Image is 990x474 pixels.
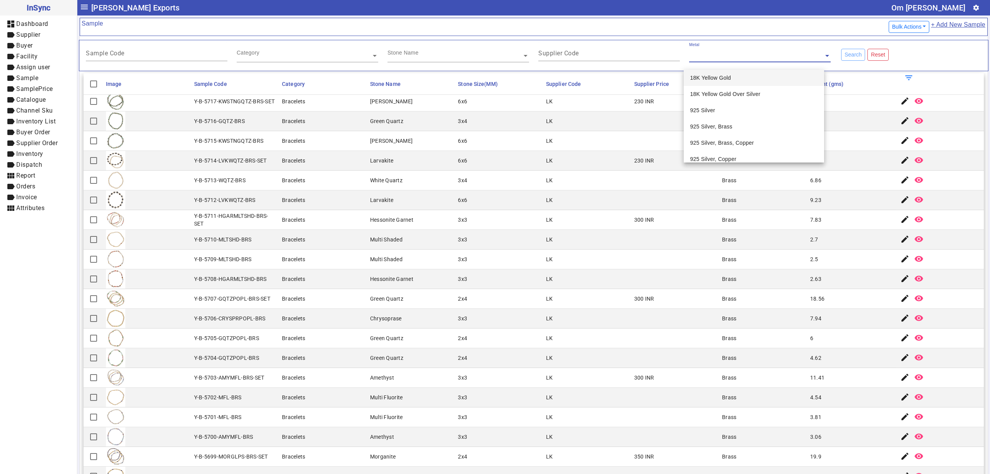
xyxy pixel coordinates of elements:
[458,81,497,87] span: Stone Size(MM)
[16,183,35,190] span: Orders
[458,295,467,303] div: 2x4
[6,149,15,159] mat-icon: label
[546,176,553,184] div: LK
[282,196,305,204] div: Bracelets
[810,354,821,362] div: 4.62
[16,118,56,125] span: Inventory List
[6,182,15,191] mat-icon: label
[930,20,986,34] a: + Add New Sample
[16,42,33,49] span: Buyer
[690,156,736,162] span: 925 Silver, Copper
[546,275,553,283] div: LK
[546,413,553,421] div: LK
[282,394,305,401] div: Bracelets
[194,255,252,263] div: Y-B-5709-MLTSHD-BRS
[6,171,15,180] mat-icon: view_module
[914,96,923,106] mat-icon: remove_red_eye
[282,453,305,460] div: Bracelets
[6,193,15,202] mat-icon: label
[458,196,467,204] div: 6x6
[370,275,413,283] div: Hessonite Garnet
[546,98,553,105] div: LK
[282,413,305,421] div: Bracelets
[722,413,736,421] div: Brass
[546,334,553,342] div: LK
[282,81,305,87] span: Category
[634,81,669,87] span: Supplier Price
[370,315,402,322] div: Chrysoprase
[106,171,125,190] img: 2a46006c-23a7-430c-a4c9-eee71dbbb931
[106,447,125,466] img: 4971b55c-963b-4629-b4ef-8a3e37ba3f10
[810,295,824,303] div: 18.56
[538,50,579,57] mat-label: Supplier Code
[722,295,736,303] div: Brass
[722,374,736,382] div: Brass
[106,190,125,210] img: 2d6bab97-017e-4730-b60f-08425da05748
[6,52,15,61] mat-icon: label
[458,315,467,322] div: 3x3
[370,236,403,243] div: Multi Shaded
[370,176,403,184] div: White Quartz
[546,295,553,303] div: LK
[458,236,467,243] div: 3x3
[810,315,821,322] div: 7.94
[282,176,305,184] div: Bracelets
[914,254,923,264] mat-icon: remove_red_eye
[722,394,736,401] div: Brass
[282,315,305,322] div: Bracelets
[722,176,736,184] div: Brass
[458,433,467,441] div: 3x3
[106,131,125,151] img: a295ca4a-8f17-4e60-b567-16b306997aa5
[106,309,125,328] img: f7e17c11-9dd8-4260-ab54-28e6822b9b99
[370,137,413,145] div: [PERSON_NAME]
[194,453,268,460] div: Y-B-5699-MORGLPS-BRS-SET
[282,157,305,164] div: Bracelets
[546,236,553,243] div: LK
[16,20,48,27] span: Dashboard
[546,433,553,441] div: LK
[810,453,821,460] div: 19.9
[904,73,913,82] mat-icon: filter_list
[810,433,821,441] div: 3.06
[690,140,754,146] span: 925 Silver, Brass, Copper
[282,117,305,125] div: Bracelets
[914,452,923,461] mat-icon: remove_red_eye
[16,139,58,147] span: Supplier Order
[458,334,467,342] div: 2x4
[900,254,910,264] mat-icon: edit
[91,2,179,14] span: [PERSON_NAME] Exports
[370,98,413,105] div: [PERSON_NAME]
[810,394,821,401] div: 4.54
[106,427,125,447] img: 70757ee7-9d69-46a3-99f6-a8ac1aa27211
[634,295,654,303] div: 300 INR
[458,137,467,145] div: 6x6
[458,176,467,184] div: 3x4
[810,334,813,342] div: 6
[370,216,413,224] div: Hessonite Garnet
[6,106,15,115] mat-icon: label
[810,275,821,283] div: 2.63
[194,433,253,441] div: Y-B-5700-AMYMFL-BRS
[546,117,553,125] div: LK
[16,31,40,38] span: Supplier
[458,394,467,401] div: 3x3
[106,230,125,249] img: 38dccbb3-1f1a-44cd-995b-8c54cadd2a95
[194,413,242,421] div: Y-B-5701-MFL-BRS
[546,255,553,263] div: LK
[370,295,403,303] div: Green Quartz
[900,136,910,145] mat-icon: edit
[914,234,923,244] mat-icon: remove_red_eye
[16,150,43,157] span: Inventory
[722,433,736,441] div: Brass
[914,215,923,224] mat-icon: remove_red_eye
[86,50,125,57] mat-label: Sample Code
[546,216,553,224] div: LK
[546,81,581,87] span: Supplier Code
[6,74,15,83] mat-icon: label
[370,413,403,421] div: Multi Fluorite
[900,313,910,323] mat-icon: edit
[722,236,736,243] div: Brass
[546,315,553,322] div: LK
[914,333,923,342] mat-icon: remove_red_eye
[914,136,923,145] mat-icon: remove_red_eye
